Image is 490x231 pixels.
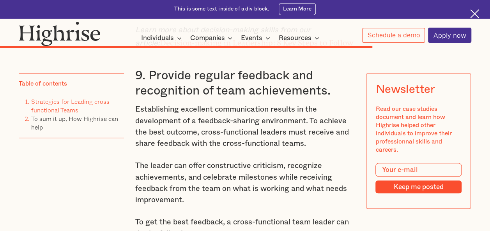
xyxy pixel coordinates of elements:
[19,80,67,88] div: Table of contents
[174,5,270,13] div: This is some text inside of a div block.
[376,180,462,193] input: Keep me posted
[376,83,435,96] div: Newsletter
[279,33,322,43] div: Resources
[362,28,425,43] a: Schedule a demo
[428,28,471,43] a: Apply now
[470,9,479,18] img: Cross icon
[135,68,355,98] h3: 9. Provide regular feedback and recognition of team achievements.
[31,114,118,132] a: To sum it up, How Highrise can help
[376,163,462,193] form: Modal Form
[135,160,355,206] p: The leader can offer constructive criticism, recognize achievements, and celebrate milestones whi...
[241,33,262,43] div: Events
[135,104,355,150] p: Establishing excellent communication results in the development of a feedback-sharing environment...
[190,33,235,43] div: Companies
[19,21,101,46] img: Highrise logo
[376,163,462,177] input: Your e-mail
[141,33,174,43] div: Individuals
[31,97,112,115] a: Strategies for Leading cross-functional Teams
[279,3,316,15] a: Learn More
[241,33,272,43] div: Events
[376,105,462,154] div: Read our case studies document and learn how Highrise helped other individuals to improve their p...
[190,33,225,43] div: Companies
[141,33,184,43] div: Individuals
[279,33,311,43] div: Resources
